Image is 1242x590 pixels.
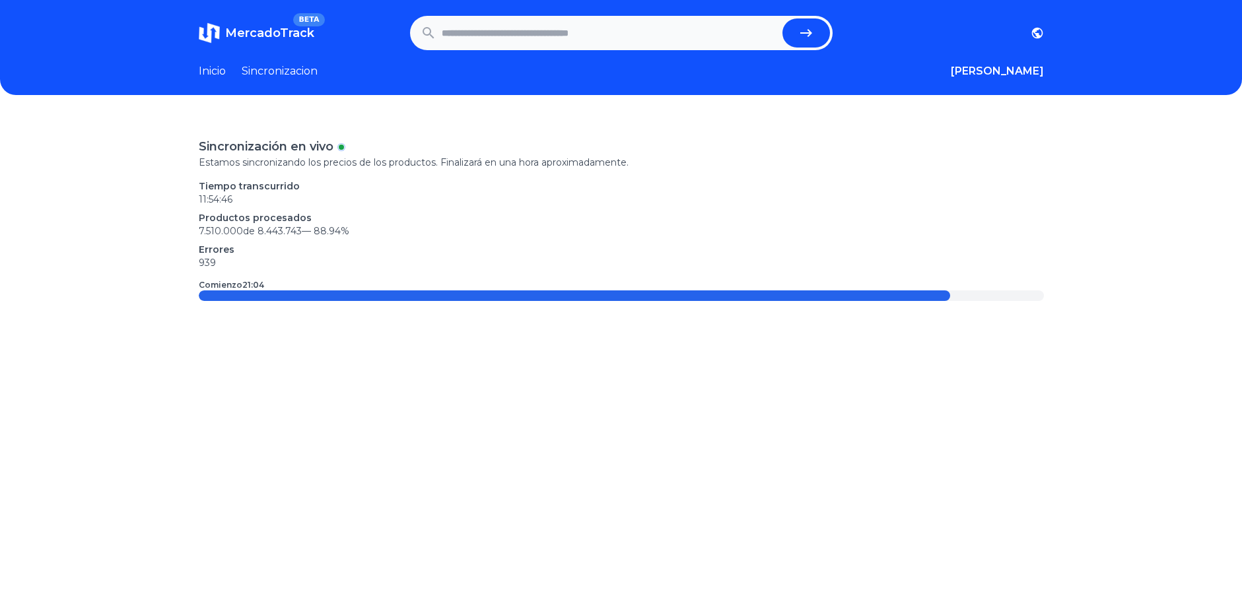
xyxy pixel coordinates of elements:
[199,243,1044,256] p: Errores
[199,63,226,79] a: Inicio
[199,224,1044,238] p: 7.510.000 de 8.443.743 —
[225,26,314,40] span: MercadoTrack
[199,193,232,205] time: 11:54:46
[242,280,264,290] time: 21:04
[293,13,324,26] span: BETA
[314,225,349,237] span: 88.94 %
[199,22,314,44] a: MercadoTrackBETA
[199,256,1044,269] p: 939
[951,63,1044,79] button: [PERSON_NAME]
[199,280,264,290] p: Comienzo
[199,211,1044,224] p: Productos procesados
[199,156,1044,169] p: Estamos sincronizando los precios de los productos. Finalizará en una hora aproximadamente.
[199,22,220,44] img: MercadoTrack
[199,180,1044,193] p: Tiempo transcurrido
[242,63,318,79] a: Sincronizacion
[199,137,333,156] p: Sincronización en vivo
